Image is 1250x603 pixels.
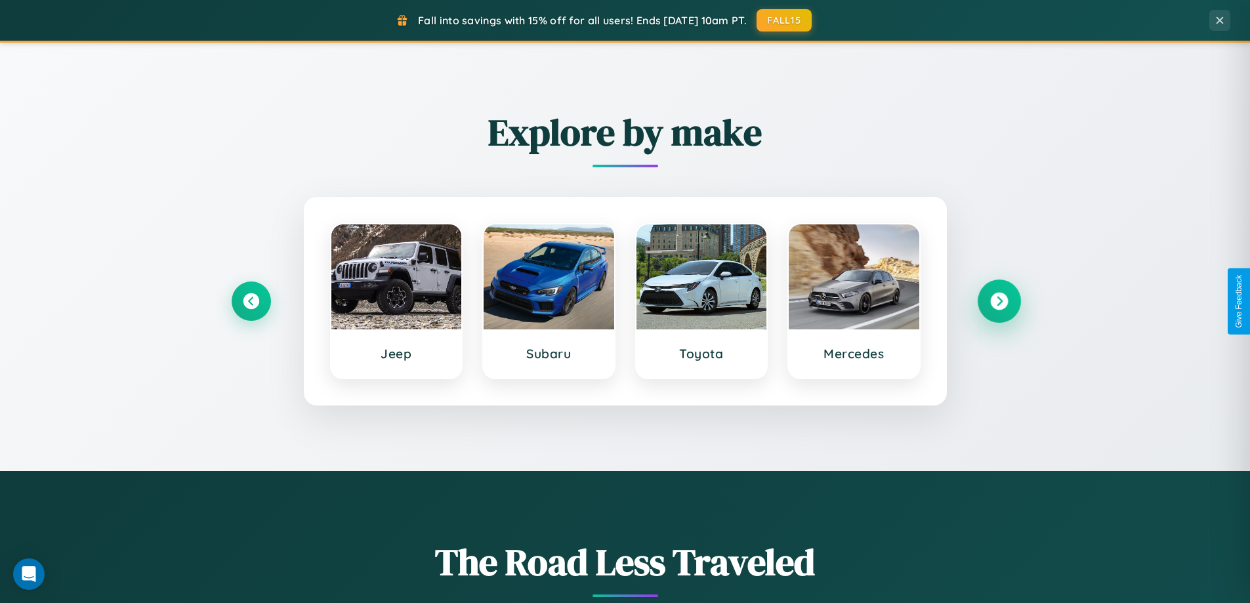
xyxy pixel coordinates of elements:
[650,346,754,362] h3: Toyota
[344,346,449,362] h3: Jeep
[13,558,45,590] div: Open Intercom Messenger
[232,107,1019,157] h2: Explore by make
[1234,275,1243,328] div: Give Feedback
[418,14,747,27] span: Fall into savings with 15% off for all users! Ends [DATE] 10am PT.
[232,537,1019,587] h1: The Road Less Traveled
[497,346,601,362] h3: Subaru
[757,9,812,31] button: FALL15
[802,346,906,362] h3: Mercedes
